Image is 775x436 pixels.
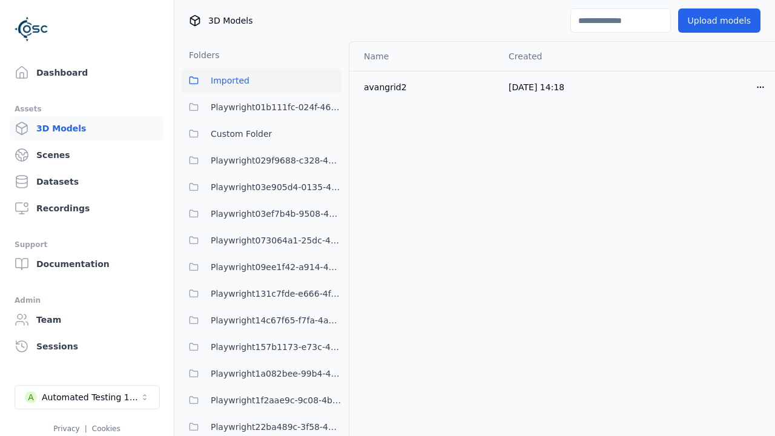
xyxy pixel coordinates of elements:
[211,366,341,381] span: Playwright1a082bee-99b4-4375-8133-1395ef4c0af5
[10,252,164,276] a: Documentation
[211,127,272,141] span: Custom Folder
[182,202,341,226] button: Playwright03ef7b4b-9508-47f0-8afd-5e0ec78663fc
[208,15,252,27] span: 3D Models
[211,153,341,168] span: Playwright029f9688-c328-482d-9c42-3b0c529f8514
[42,391,140,403] div: Automated Testing 1 - Playwright
[182,95,341,119] button: Playwright01b111fc-024f-466d-9bae-c06bfb571c6d
[15,385,160,409] button: Select a workspace
[182,335,341,359] button: Playwright157b1173-e73c-4808-a1ac-12e2e4cec217
[678,8,760,33] button: Upload models
[211,73,249,88] span: Imported
[53,424,79,433] a: Privacy
[211,100,341,114] span: Playwright01b111fc-024f-466d-9bae-c06bfb571c6d
[349,42,499,71] th: Name
[182,148,341,173] button: Playwright029f9688-c328-482d-9c42-3b0c529f8514
[15,237,159,252] div: Support
[211,286,341,301] span: Playwright131c7fde-e666-4f3e-be7e-075966dc97bc
[15,102,159,116] div: Assets
[182,175,341,199] button: Playwright03e905d4-0135-4922-94e2-0c56aa41bf04
[211,206,341,221] span: Playwright03ef7b4b-9508-47f0-8afd-5e0ec78663fc
[182,308,341,332] button: Playwright14c67f65-f7fa-4a69-9dce-fa9a259dcaa1
[499,42,636,71] th: Created
[92,424,120,433] a: Cookies
[182,68,341,93] button: Imported
[182,49,220,61] h3: Folders
[10,170,164,194] a: Datasets
[10,196,164,220] a: Recordings
[182,362,341,386] button: Playwright1a082bee-99b4-4375-8133-1395ef4c0af5
[10,61,164,85] a: Dashboard
[211,420,341,434] span: Playwright22ba489c-3f58-40ce-82d9-297bfd19b528
[211,313,341,328] span: Playwright14c67f65-f7fa-4a69-9dce-fa9a259dcaa1
[211,180,341,194] span: Playwright03e905d4-0135-4922-94e2-0c56aa41bf04
[364,81,489,93] div: avangrid2
[182,255,341,279] button: Playwright09ee1f42-a914-43b3-abf1-e7ca57cf5f96
[182,282,341,306] button: Playwright131c7fde-e666-4f3e-be7e-075966dc97bc
[211,340,341,354] span: Playwright157b1173-e73c-4808-a1ac-12e2e4cec217
[10,116,164,140] a: 3D Models
[182,122,341,146] button: Custom Folder
[15,293,159,308] div: Admin
[509,82,564,92] span: [DATE] 14:18
[211,260,341,274] span: Playwright09ee1f42-a914-43b3-abf1-e7ca57cf5f96
[10,308,164,332] a: Team
[182,388,341,412] button: Playwright1f2aae9c-9c08-4bb6-a2d5-dc0ac64e971c
[25,391,37,403] div: A
[85,424,87,433] span: |
[10,334,164,358] a: Sessions
[182,228,341,253] button: Playwright073064a1-25dc-42be-bd5d-9b023c0ea8dd
[15,12,48,46] img: Logo
[10,143,164,167] a: Scenes
[211,393,341,408] span: Playwright1f2aae9c-9c08-4bb6-a2d5-dc0ac64e971c
[211,233,341,248] span: Playwright073064a1-25dc-42be-bd5d-9b023c0ea8dd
